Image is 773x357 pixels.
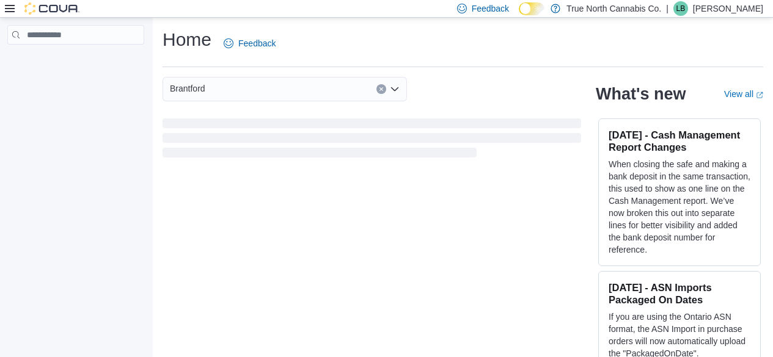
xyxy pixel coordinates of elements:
nav: Complex example [7,47,144,76]
h2: What's new [596,84,686,104]
h3: [DATE] - ASN Imports Packaged On Dates [609,281,750,306]
h1: Home [163,27,211,52]
a: View allExternal link [724,89,763,99]
span: Feedback [472,2,509,15]
a: Feedback [219,31,280,56]
div: Lori Burns [673,1,688,16]
p: [PERSON_NAME] [693,1,763,16]
span: Feedback [238,37,276,49]
h3: [DATE] - Cash Management Report Changes [609,129,750,153]
span: Brantford [170,81,205,96]
p: When closing the safe and making a bank deposit in the same transaction, this used to show as one... [609,158,750,256]
p: True North Cannabis Co. [566,1,661,16]
img: Cova [24,2,79,15]
span: LB [676,1,686,16]
button: Open list of options [390,84,400,94]
span: Loading [163,121,581,160]
svg: External link [756,92,763,99]
input: Dark Mode [519,2,544,15]
p: | [666,1,669,16]
button: Clear input [376,84,386,94]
